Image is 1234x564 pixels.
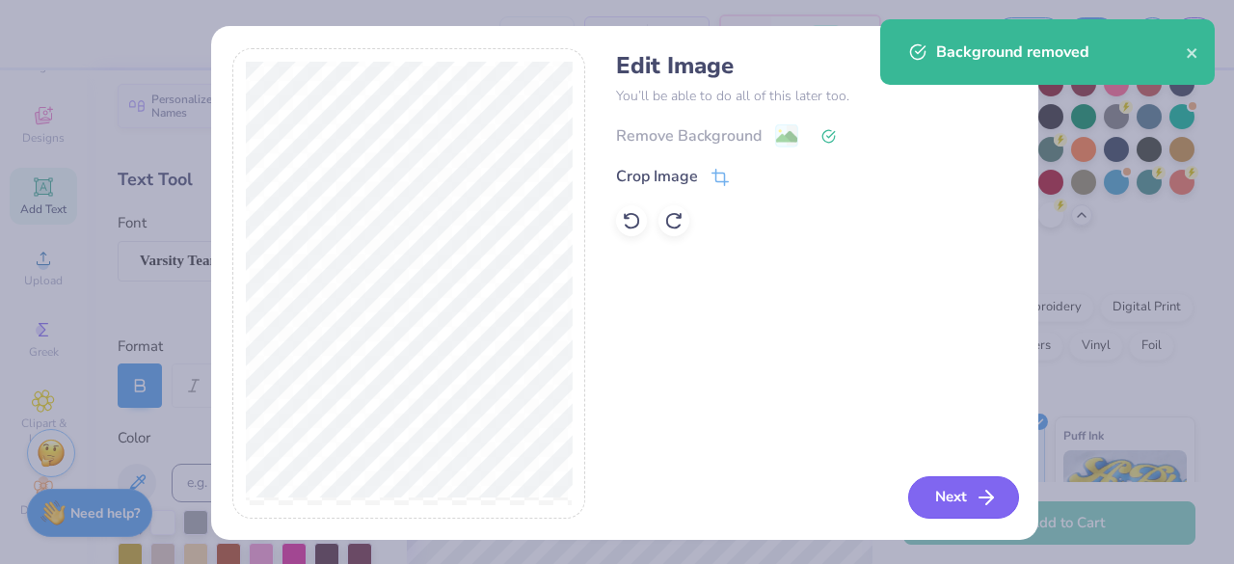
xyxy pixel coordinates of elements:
div: Background removed [936,40,1186,64]
div: Crop Image [616,165,698,188]
button: Next [908,476,1019,519]
p: You’ll be able to do all of this later too. [616,86,1016,106]
h4: Edit Image [616,52,1016,80]
button: close [1186,40,1199,64]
